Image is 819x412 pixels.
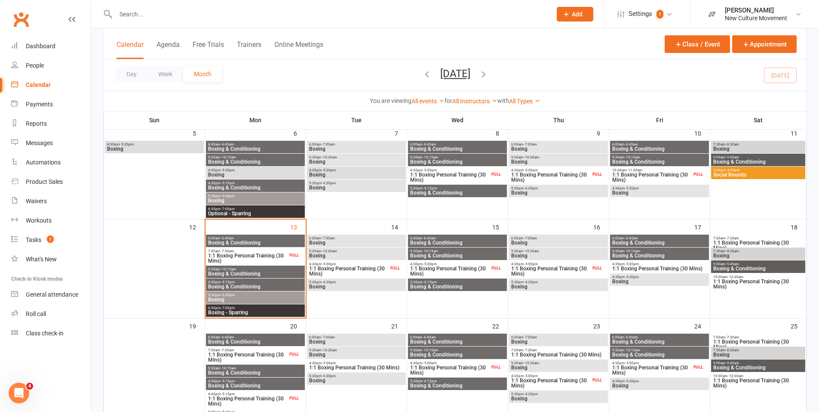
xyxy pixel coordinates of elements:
[208,185,303,190] span: Boxing & Conditioning
[691,364,705,370] div: FULL
[309,361,404,365] span: 4:30pm
[557,7,593,22] button: Add
[511,253,606,258] span: Boxing
[410,335,505,339] span: 6:00am
[193,40,224,59] button: Free Trials
[11,114,91,133] a: Reports
[287,252,301,258] div: FULL
[208,293,303,297] span: 5:30pm
[489,364,503,370] div: FULL
[725,361,739,365] span: - 9:45am
[725,262,739,266] span: - 9:45am
[208,146,303,152] span: Boxing & Conditioning
[309,339,404,344] span: Boxing
[309,253,404,258] span: Boxing
[208,240,303,245] span: Boxing & Conditioning
[26,310,46,317] div: Roll call
[726,168,740,172] span: - 8:00pm
[511,172,591,183] span: 1:1 Boxing Personal Training (30 Mins)
[511,190,606,195] span: Boxing
[612,186,707,190] span: 4:30pm
[290,220,306,234] div: 13
[321,249,337,253] span: - 10:30am
[221,280,235,284] span: - 5:15pm
[220,155,236,159] span: - 10:15am
[26,139,53,146] div: Messages
[791,126,806,140] div: 11
[220,267,236,271] span: - 10:15am
[612,146,707,152] span: Boxing & Conditioning
[321,155,337,159] span: - 10:30am
[10,9,32,30] a: Clubworx
[410,155,505,159] span: 9:30am
[208,142,303,146] span: 6:00am
[713,142,804,146] span: 7:30am
[309,266,389,276] span: 1:1 Boxing Personal Training (30 Mins)
[612,190,707,195] span: Boxing
[511,142,606,146] span: 6:00am
[208,310,303,315] span: Boxing - Sparring
[208,155,303,159] span: 9:30am
[423,361,437,365] span: - 5:00pm
[309,280,404,284] span: 5:30pm
[26,291,78,298] div: General attendance
[625,262,639,266] span: - 5:00pm
[309,352,404,357] span: Boxing
[116,66,147,82] button: Day
[725,348,739,352] span: - 8:30am
[193,126,205,140] div: 5
[287,351,301,357] div: FULL
[629,4,652,24] span: Settings
[410,262,490,266] span: 4:30pm
[11,304,91,324] a: Roll call
[11,324,91,343] a: Class kiosk mode
[208,168,303,172] span: 4:30pm
[612,352,707,357] span: Boxing & Conditioning
[221,194,235,198] span: - 6:30pm
[321,335,335,339] span: - 7:00am
[11,230,91,250] a: Tasks 1
[26,217,52,224] div: Workouts
[26,256,57,263] div: What's New
[524,262,538,266] span: - 5:00pm
[309,181,404,185] span: 5:30pm
[220,236,234,240] span: - 6:45am
[47,235,54,243] span: 1
[410,280,505,284] span: 5:30pm
[26,236,41,243] div: Tasks
[309,142,404,146] span: 6:00am
[391,220,407,234] div: 14
[410,240,505,245] span: Boxing & Conditioning
[208,348,288,352] span: 7:00am
[694,220,710,234] div: 17
[423,280,437,284] span: - 6:15pm
[511,249,606,253] span: 9:30am
[612,335,707,339] span: 6:00am
[791,319,806,333] div: 25
[11,192,91,211] a: Waivers
[220,348,234,352] span: - 7:30am
[208,253,288,263] span: 1:1 Boxing Personal Training (30 Mins)
[523,348,537,352] span: - 7:30am
[511,159,606,164] span: Boxing
[11,211,91,230] a: Workouts
[147,66,183,82] button: Week
[489,265,503,271] div: FULL
[221,207,235,211] span: - 7:00pm
[612,159,707,164] span: Boxing & Conditioning
[625,361,639,365] span: - 5:00pm
[370,97,411,104] strong: You are viewing
[208,284,303,289] span: Boxing & Conditioning
[26,383,33,390] span: 4
[590,171,604,177] div: FULL
[321,142,335,146] span: - 7:00am
[624,348,640,352] span: - 10:15am
[727,275,743,279] span: - 10:30am
[423,168,437,172] span: - 5:00pm
[422,142,436,146] span: - 6:45am
[189,220,205,234] div: 12
[452,98,497,105] a: All Instructors
[26,81,51,88] div: Calendar
[237,40,261,59] button: Trainers
[691,171,705,177] div: FULL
